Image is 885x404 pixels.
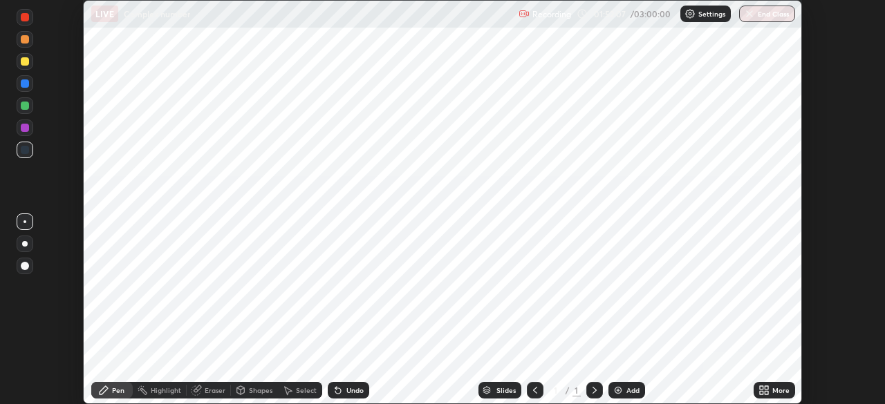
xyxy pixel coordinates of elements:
[549,386,563,394] div: 1
[346,387,364,394] div: Undo
[205,387,225,394] div: Eraser
[566,386,570,394] div: /
[95,8,114,19] p: LIVE
[613,385,624,396] img: add-slide-button
[744,8,755,19] img: end-class-cross
[296,387,317,394] div: Select
[519,8,530,19] img: recording.375f2c34.svg
[496,387,516,394] div: Slides
[626,387,640,394] div: Add
[112,387,124,394] div: Pen
[684,8,696,19] img: class-settings-icons
[572,384,581,396] div: 1
[698,10,725,17] p: Settings
[151,387,181,394] div: Highlight
[249,387,272,394] div: Shapes
[739,6,795,22] button: End Class
[772,387,790,394] div: More
[532,9,571,19] p: Recording
[124,8,190,19] p: Complex number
